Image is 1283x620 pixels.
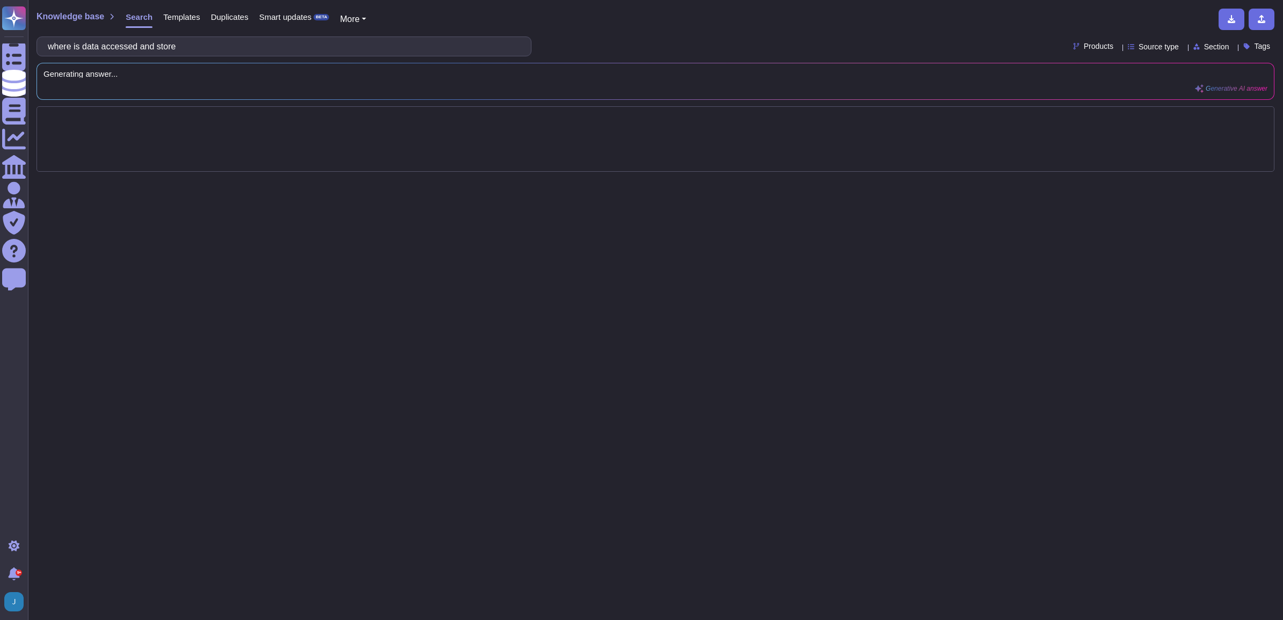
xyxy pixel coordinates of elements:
[43,70,1267,78] span: Generating answer...
[259,13,312,21] span: Smart updates
[1204,43,1229,50] span: Section
[340,14,359,24] span: More
[211,13,249,21] span: Duplicates
[314,14,329,20] div: BETA
[1254,42,1270,50] span: Tags
[1139,43,1179,50] span: Source type
[37,12,104,21] span: Knowledge base
[4,592,24,611] img: user
[16,570,22,576] div: 9+
[340,13,366,26] button: More
[126,13,152,21] span: Search
[1206,85,1267,92] span: Generative AI answer
[42,37,520,56] input: Search a question or template...
[163,13,200,21] span: Templates
[2,590,31,614] button: user
[1084,42,1113,50] span: Products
